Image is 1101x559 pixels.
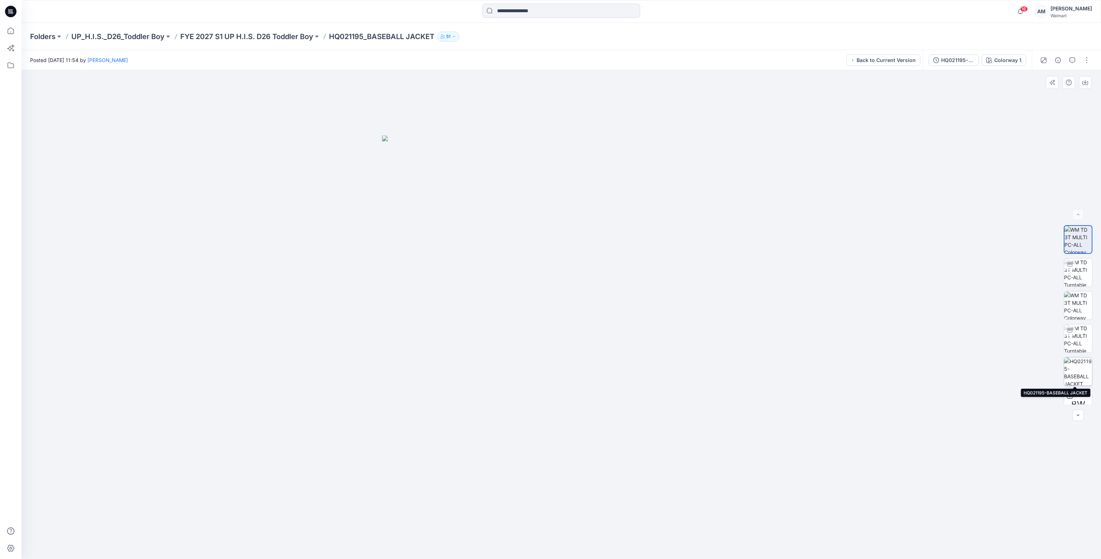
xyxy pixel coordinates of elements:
[1050,13,1092,18] div: Walmart
[929,55,979,66] button: HQ021195-BASEBALL JACKET-updt-3.28
[87,57,128,63] a: [PERSON_NAME]
[180,32,313,42] a: FYE 2027 S1 UP H.I.S. D26 Toddler Boy
[1052,55,1064,66] button: Details
[30,56,128,64] span: Posted [DATE] 11:54 by
[446,33,451,41] p: 51
[329,32,434,42] p: HQ021195_BASEBALL JACKET
[1064,292,1092,319] img: WM TD 3T MULTI PC-ALL Colorway wo Avatar
[71,32,165,42] a: UP_H.I.S._D26_Toddler Boy
[1064,324,1092,352] img: WM TD 3T MULTI PC-ALL Turntable with Avatar
[846,55,920,66] button: Back to Current Version
[1020,6,1028,12] span: 16
[1050,4,1092,13] div: [PERSON_NAME]
[30,32,56,42] a: Folders
[1035,5,1048,18] div: AM
[1064,226,1092,253] img: WM TD 3T MULTI PC-ALL Colorway wo Avatar
[1064,259,1092,286] img: WM TD 3T MULTI PC-ALL Turntable with Avatar
[1064,357,1092,385] img: HQ021195-BASEBALL JACKET
[437,32,459,42] button: 51
[994,56,1021,64] div: Colorway 1
[982,55,1026,66] button: Colorway 1
[1071,398,1085,411] span: BW
[941,56,974,64] div: HQ021195-BASEBALL JACKET-updt-3.28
